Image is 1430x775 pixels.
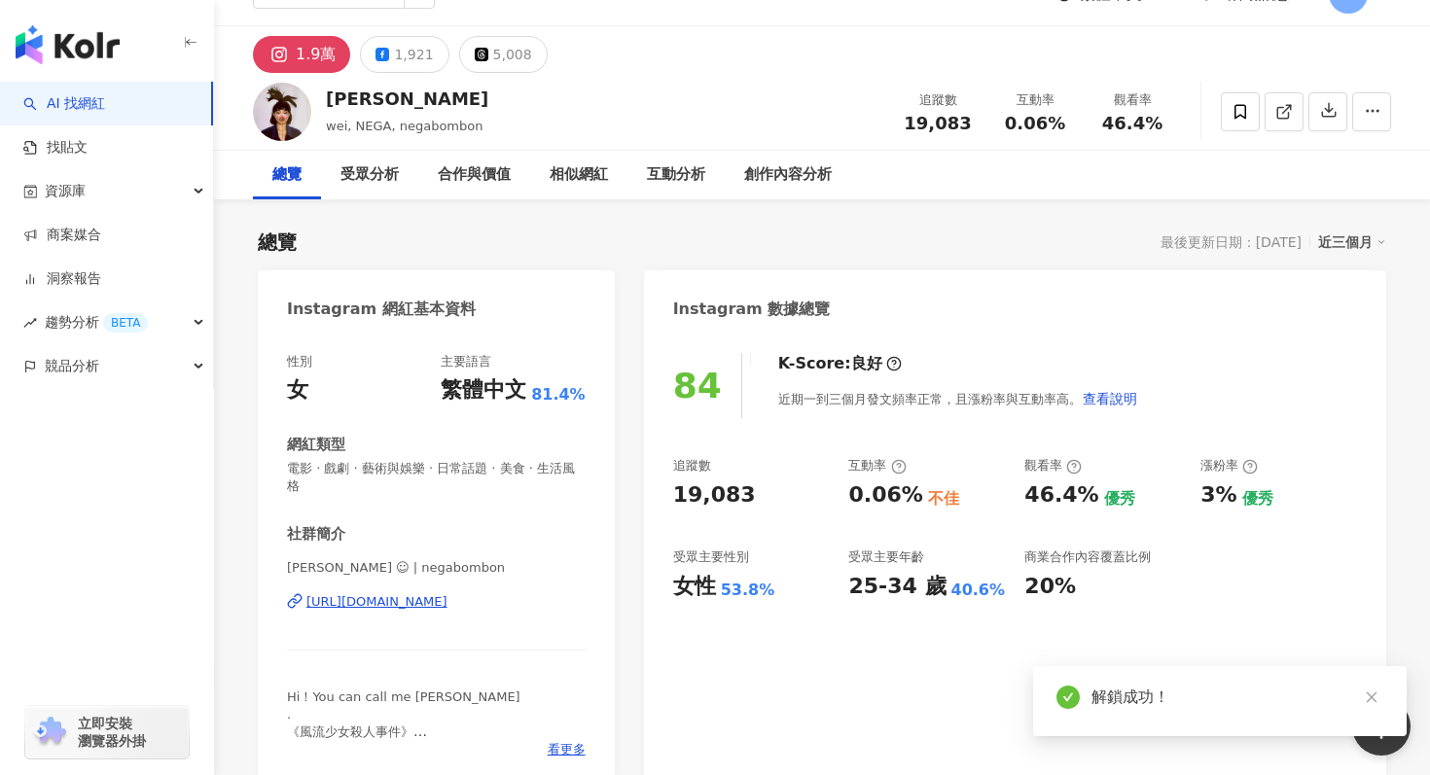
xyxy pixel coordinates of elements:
div: 1,921 [394,41,433,68]
div: 3% [1200,480,1236,511]
div: 創作內容分析 [744,163,832,187]
div: 84 [673,366,722,405]
div: 受眾分析 [340,163,399,187]
div: Instagram 數據總覽 [673,299,831,320]
a: searchAI 找網紅 [23,94,105,114]
a: 找貼文 [23,138,88,158]
div: 繁體中文 [441,375,526,405]
div: 漲粉率 [1200,457,1258,475]
div: 商業合作內容覆蓋比例 [1024,548,1151,566]
div: 網紅類型 [287,435,345,455]
a: chrome extension立即安裝 瀏覽器外掛 [25,706,189,758]
div: 主要語言 [441,353,491,370]
div: 53.8% [721,580,775,601]
div: 總覽 [258,229,297,256]
div: 女性 [673,572,716,602]
div: 女 [287,375,308,405]
div: [PERSON_NAME] [326,87,488,111]
div: 互動率 [848,457,906,475]
div: 優秀 [1242,488,1273,510]
div: 受眾主要性別 [673,548,749,566]
div: 互動率 [998,90,1072,110]
span: 競品分析 [45,344,99,388]
div: 5,008 [493,41,532,68]
div: Instagram 網紅基本資料 [287,299,476,320]
div: 總覽 [272,163,302,187]
div: 追蹤數 [673,457,711,475]
div: [URL][DOMAIN_NAME] [306,593,447,611]
div: 20% [1024,572,1076,602]
span: 資源庫 [45,169,86,213]
div: 互動分析 [647,163,705,187]
span: 趨勢分析 [45,300,148,344]
div: 1.9萬 [296,41,336,68]
div: 相似網紅 [550,163,608,187]
div: 社群簡介 [287,524,345,545]
span: 電影 · 戲劇 · 藝術與娛樂 · 日常話題 · 美食 · 生活風格 [287,460,586,495]
button: 5,008 [459,36,548,73]
span: 81.4% [531,384,586,405]
span: [PERSON_NAME]︎︎︎︎ ☺︎ | negabombon [287,559,586,577]
a: 商案媒合 [23,226,101,245]
div: 受眾主要年齡 [848,548,924,566]
span: close [1365,690,1378,704]
div: 46.4% [1024,480,1098,511]
div: 解鎖成功！ [1091,686,1383,709]
div: 40.6% [951,580,1006,601]
div: 19,083 [673,480,756,511]
span: check-circle [1056,686,1080,709]
button: 1,921 [360,36,448,73]
div: 0.06% [848,480,922,511]
img: KOL Avatar [253,83,311,141]
span: 立即安裝 瀏覽器外掛 [78,715,146,750]
button: 1.9萬 [253,36,350,73]
div: 25-34 歲 [848,572,946,602]
div: K-Score : [778,353,902,374]
div: 合作與價值 [438,163,511,187]
img: logo [16,25,120,64]
div: 優秀 [1104,488,1135,510]
a: 洞察報告 [23,269,101,289]
span: wei, NEGA, negabombon [326,119,483,133]
span: 查看說明 [1083,391,1137,406]
span: 46.4% [1102,114,1162,133]
div: 不佳 [928,488,959,510]
div: 良好 [851,353,882,374]
div: 近期一到三個月發文頻率正常，且漲粉率與互動率高。 [778,379,1138,418]
span: 19,083 [904,113,971,133]
span: rise [23,316,37,330]
div: 最後更新日期：[DATE] [1161,234,1302,250]
div: 近三個月 [1318,229,1386,255]
div: 追蹤數 [901,90,975,110]
span: 0.06% [1005,114,1065,133]
img: chrome extension [31,717,69,748]
div: 性別 [287,353,312,370]
div: 觀看率 [1095,90,1169,110]
a: [URL][DOMAIN_NAME] [287,593,586,611]
div: BETA [103,313,148,333]
span: 看更多 [548,741,586,758]
div: 觀看率 [1024,457,1082,475]
button: 查看說明 [1082,379,1138,418]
